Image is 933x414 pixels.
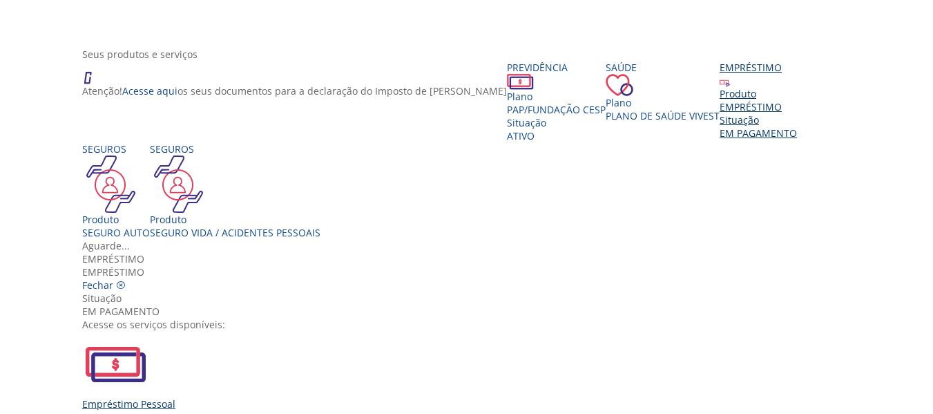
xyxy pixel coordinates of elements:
[720,126,797,140] span: EM PAGAMENTO
[82,48,861,61] div: Seus produtos e serviços
[150,226,320,239] div: Seguro Vida / Acidentes Pessoais
[82,318,861,331] div: Acesse os serviços disponíveis:
[720,61,797,74] div: Empréstimo
[82,239,861,252] div: Aguarde...
[82,279,126,292] a: Fechar
[606,61,720,122] a: Saúde PlanoPlano de Saúde VIVEST
[82,292,861,305] div: Situação
[606,74,633,96] img: ico_coracao.png
[82,252,861,265] div: Empréstimo
[720,100,797,113] div: EMPRÉSTIMO
[82,279,113,292] span: Fechar
[82,213,150,226] div: Produto
[82,142,150,239] a: Seguros Produto SEGURO AUTO
[150,213,320,226] div: Produto
[507,61,606,142] a: Previdência PlanoPAP/Fundação CESP SituaçãoAtivo
[606,109,720,122] span: Plano de Saúde VIVEST
[82,331,148,397] img: EmprestimoPessoal.svg
[507,129,535,142] span: Ativo
[82,305,861,318] div: EM PAGAMENTO
[82,156,140,213] img: ico_seguros.png
[606,96,720,109] div: Plano
[82,265,144,279] span: EMPRÉSTIMO
[82,226,150,239] div: SEGURO AUTO
[122,84,177,97] a: Acesse aqui
[720,113,797,126] div: Situação
[150,156,207,213] img: ico_seguros.png
[82,61,106,84] img: ico_atencao.png
[507,103,606,116] span: PAP/Fundação CESP
[507,90,606,103] div: Plano
[507,74,534,90] img: ico_dinheiro.png
[720,87,797,100] div: Produto
[150,142,320,156] div: Seguros
[507,116,606,129] div: Situação
[82,142,150,156] div: Seguros
[720,77,730,87] img: ico_emprestimo.svg
[82,397,861,411] div: Empréstimo Pessoal
[82,331,861,411] a: Empréstimo Pessoal
[150,142,320,239] a: Seguros Produto Seguro Vida / Acidentes Pessoais
[720,61,797,140] a: Empréstimo Produto EMPRÉSTIMO Situação EM PAGAMENTO
[82,84,507,97] p: Atenção! os seus documentos para a declaração do Imposto de [PERSON_NAME]
[606,61,720,74] div: Saúde
[507,61,606,74] div: Previdência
